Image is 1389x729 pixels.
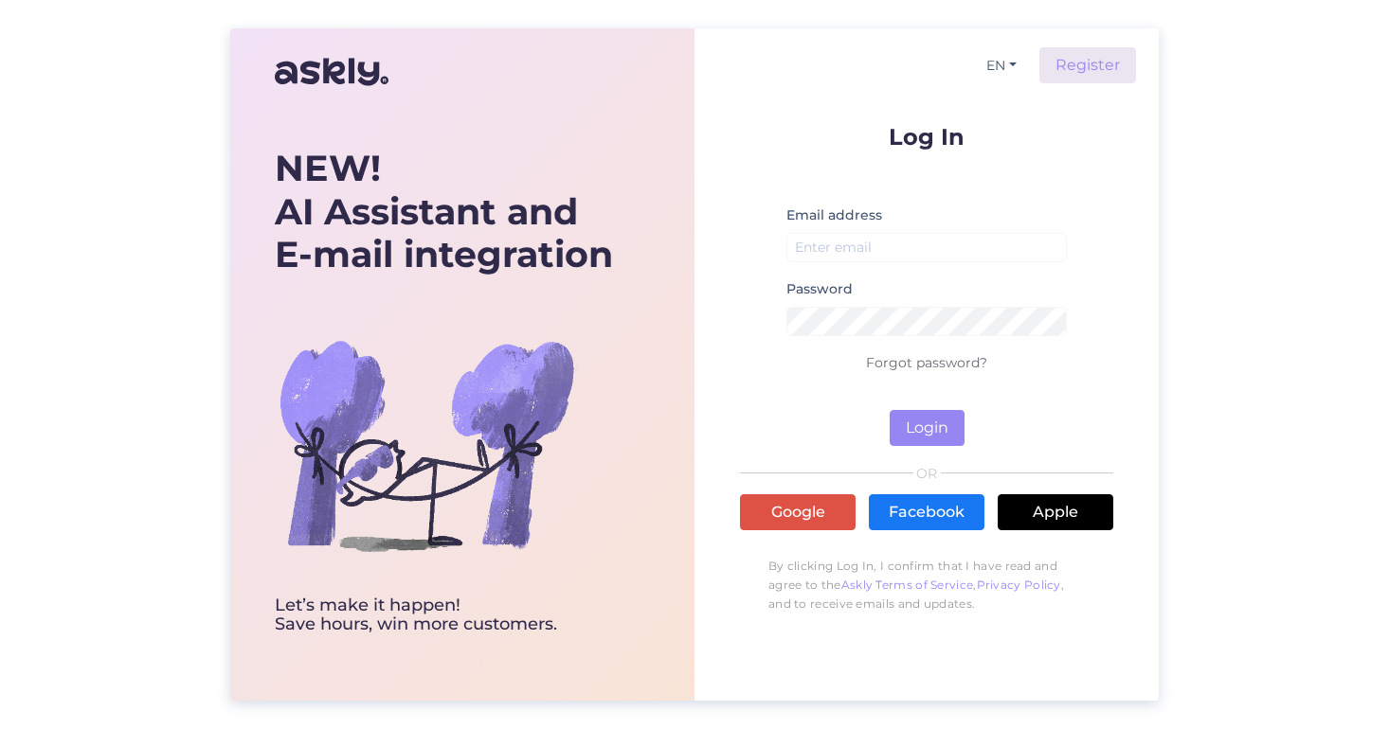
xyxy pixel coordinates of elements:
label: Email address [786,205,882,225]
a: Facebook [869,494,984,530]
label: Password [786,279,853,299]
button: EN [979,52,1024,80]
a: Privacy Policy [977,578,1061,592]
a: Apple [998,494,1113,530]
button: Login [890,410,965,446]
a: Register [1039,47,1136,83]
input: Enter email [786,233,1067,262]
div: AI Assistant and E-mail integration [275,147,613,276]
p: By clicking Log In, I confirm that I have read and agree to the , , and to receive emails and upd... [740,547,1113,623]
p: Log In [740,125,1113,149]
a: Google [740,494,856,530]
span: OR [913,467,941,480]
img: Askly [275,49,388,95]
b: NEW! [275,146,381,190]
a: Forgot password? [866,354,987,371]
div: Let’s make it happen! Save hours, win more customers. [275,596,613,634]
a: Askly Terms of Service [841,578,974,592]
img: bg-askly [275,293,578,596]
